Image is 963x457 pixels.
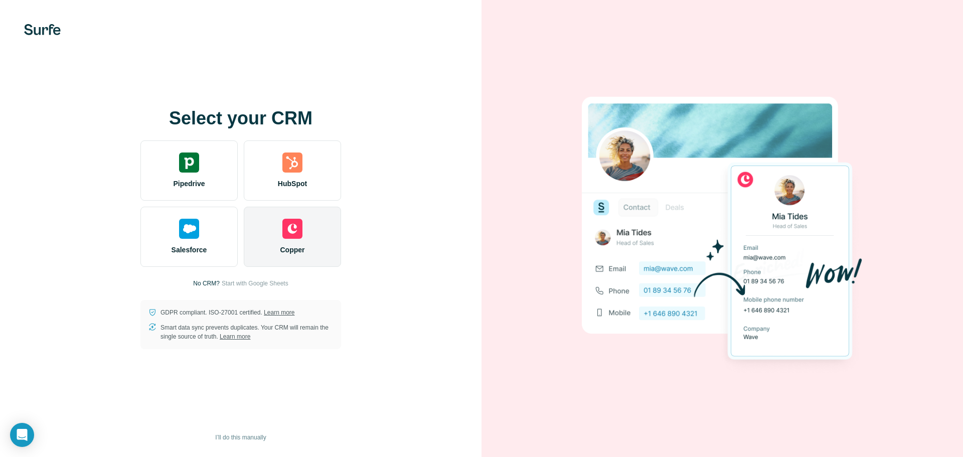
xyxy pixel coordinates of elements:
[220,333,250,340] a: Learn more
[172,245,207,255] span: Salesforce
[264,309,294,316] a: Learn more
[282,153,302,173] img: hubspot's logo
[215,433,266,442] span: I’ll do this manually
[173,179,205,189] span: Pipedrive
[282,219,302,239] img: copper's logo
[222,279,288,288] button: Start with Google Sheets
[24,24,61,35] img: Surfe's logo
[10,423,34,447] div: Open Intercom Messenger
[160,323,333,341] p: Smart data sync prevents duplicates. Your CRM will remain the single source of truth.
[208,430,273,445] button: I’ll do this manually
[193,279,220,288] p: No CRM?
[280,245,305,255] span: Copper
[179,153,199,173] img: pipedrive's logo
[179,219,199,239] img: salesforce's logo
[160,308,294,317] p: GDPR compliant. ISO-27001 certified.
[582,80,863,378] img: COPPER image
[140,108,341,128] h1: Select your CRM
[278,179,307,189] span: HubSpot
